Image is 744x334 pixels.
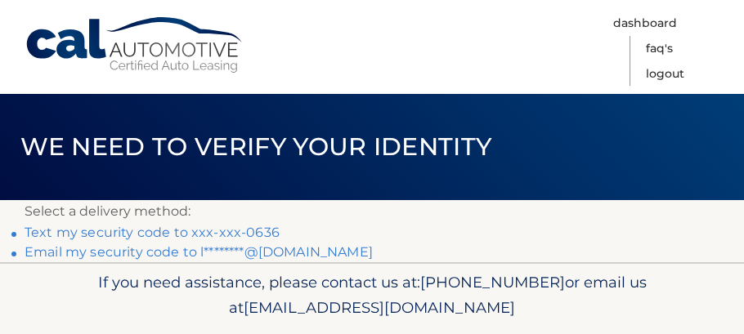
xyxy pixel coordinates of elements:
[25,225,280,240] a: Text my security code to xxx-xxx-0636
[25,200,719,223] p: Select a delivery method:
[646,36,673,61] a: FAQ's
[646,61,684,87] a: Logout
[25,16,245,74] a: Cal Automotive
[25,244,373,260] a: Email my security code to l********@[DOMAIN_NAME]
[244,298,515,317] span: [EMAIL_ADDRESS][DOMAIN_NAME]
[420,273,565,292] span: [PHONE_NUMBER]
[613,11,677,36] a: Dashboard
[25,269,719,322] p: If you need assistance, please contact us at: or email us at
[20,131,492,162] span: We need to verify your identity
